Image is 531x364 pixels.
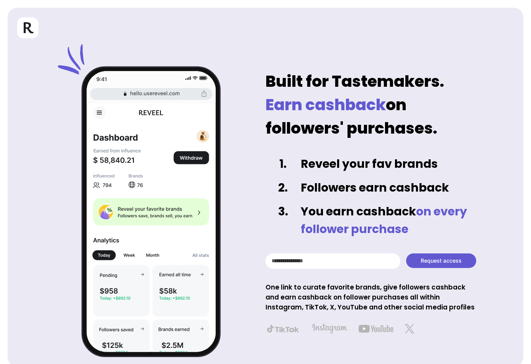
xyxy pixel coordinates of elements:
[301,155,438,173] p: Reveel your fav brands
[279,155,287,173] p: 1.
[265,56,476,140] p: Built for Tastemakers. on followers' purchases.
[301,203,476,238] p: You earn cashback
[265,94,386,116] span: Earn cashback
[421,257,462,265] span: Request access
[278,203,288,220] p: 3.
[278,179,288,197] p: 2.
[301,179,449,197] p: Followers earn cashback
[301,203,469,237] strong: on every follower purchase
[406,253,476,268] button: Request access
[265,273,476,318] p: One link to curate favorite brands, give followers cashback and earn cashback on follower purchas...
